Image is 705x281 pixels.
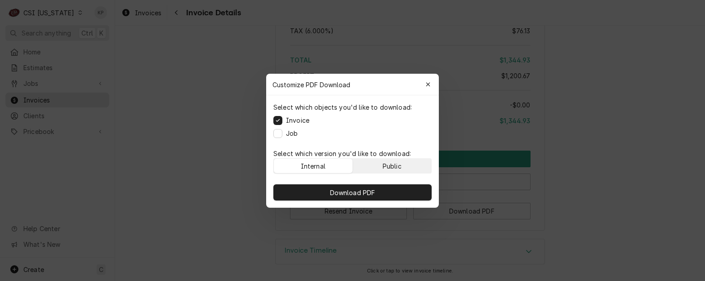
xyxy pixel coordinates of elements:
div: Public [383,161,402,170]
div: Customize PDF Download [266,74,439,95]
span: Download PDF [328,187,377,197]
label: Invoice [286,116,309,125]
button: Download PDF [273,184,432,201]
label: Job [286,129,298,138]
p: Select which objects you'd like to download: [273,103,412,112]
div: Internal [301,161,326,170]
p: Select which version you'd like to download: [273,149,432,158]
